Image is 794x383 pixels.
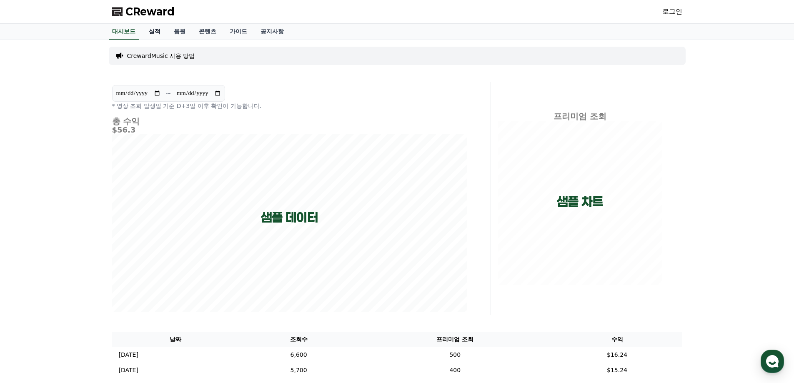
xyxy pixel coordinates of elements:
[108,264,160,285] a: 설정
[498,112,662,121] h4: 프리미엄 조회
[112,126,467,134] h5: $56.3
[3,264,55,285] a: 홈
[129,277,139,283] span: 설정
[358,347,552,363] td: 500
[261,210,318,225] p: 샘플 데이터
[662,7,682,17] a: 로그인
[142,24,167,40] a: 실적
[125,5,175,18] span: CReward
[552,363,682,378] td: $15.24
[109,24,139,40] a: 대시보드
[127,52,195,60] a: CrewardMusic 사용 방법
[166,88,171,98] p: ~
[552,332,682,347] th: 수익
[112,117,467,126] h4: 총 수익
[239,363,358,378] td: 5,700
[358,363,552,378] td: 400
[26,277,31,283] span: 홈
[112,332,240,347] th: 날짜
[254,24,291,40] a: 공지사항
[55,264,108,285] a: 대화
[239,332,358,347] th: 조회수
[119,350,138,359] p: [DATE]
[557,194,603,209] p: 샘플 차트
[119,366,138,375] p: [DATE]
[76,277,86,284] span: 대화
[167,24,192,40] a: 음원
[112,5,175,18] a: CReward
[192,24,223,40] a: 콘텐츠
[223,24,254,40] a: 가이드
[358,332,552,347] th: 프리미엄 조회
[112,102,467,110] p: * 영상 조회 발생일 기준 D+3일 이후 확인이 가능합니다.
[239,347,358,363] td: 6,600
[552,347,682,363] td: $16.24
